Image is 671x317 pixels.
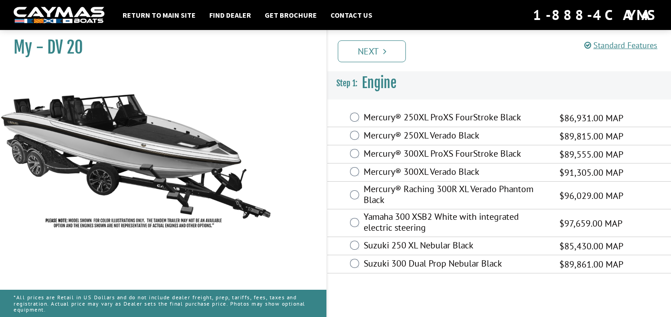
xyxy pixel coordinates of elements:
[559,189,623,203] span: $96,029.00 MAP
[364,166,548,179] label: Mercury® 300XL Verado Black
[205,9,256,21] a: Find Dealer
[559,111,623,125] span: $86,931.00 MAP
[260,9,321,21] a: Get Brochure
[364,240,548,253] label: Suzuki 250 XL Nebular Black
[364,183,548,208] label: Mercury® Raching 300R XL Verado Phantom Black
[338,40,406,62] a: Next
[559,239,623,253] span: $85,430.00 MAP
[335,39,671,62] ul: Pagination
[327,66,671,100] h3: Engine
[533,5,657,25] div: 1-888-4CAYMAS
[14,37,304,58] h1: My - DV 20
[364,130,548,143] label: Mercury® 250XL Verado Black
[559,258,623,271] span: $89,861.00 MAP
[559,166,623,179] span: $91,305.00 MAP
[364,112,548,125] label: Mercury® 250XL ProXS FourStroke Black
[559,217,622,230] span: $97,659.00 MAP
[584,40,657,50] a: Standard Features
[559,148,623,161] span: $89,555.00 MAP
[364,211,548,235] label: Yamaha 300 XSB2 White with integrated electric steering
[364,258,548,271] label: Suzuki 300 Dual Prop Nebular Black
[326,9,377,21] a: Contact Us
[14,7,104,24] img: white-logo-c9c8dbefe5ff5ceceb0f0178aa75bf4bb51f6bca0971e226c86eb53dfe498488.png
[559,129,623,143] span: $89,815.00 MAP
[14,290,313,317] p: *All prices are Retail in US Dollars and do not include dealer freight, prep, tariffs, fees, taxe...
[118,9,200,21] a: Return to main site
[364,148,548,161] label: Mercury® 300XL ProXS FourStroke Black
